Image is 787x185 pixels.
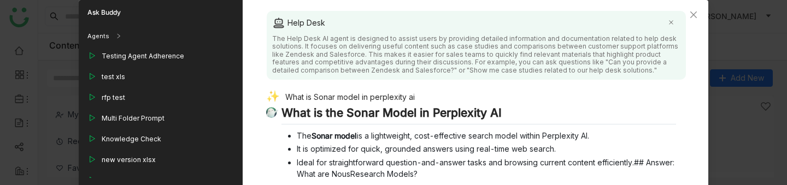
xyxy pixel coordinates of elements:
div: Help Desk [272,16,680,29]
img: play_outline.svg [87,51,96,60]
div: Knowledge Check [102,134,161,144]
div: Agents [87,32,109,41]
h2: What is the Sonar Model in Perplexity AI [281,106,677,124]
div: rfp test [102,93,125,103]
img: play_outline.svg [87,155,96,164]
li: It is optimized for quick, grounded answers using real-time web search. [297,143,677,154]
img: play_outline.svg [87,72,96,81]
div: Testing Agent Adherence [102,51,184,61]
img: play_outline.svg [87,114,96,122]
div: Agents [79,25,243,47]
img: agent.svg [272,16,285,29]
li: Ideal for straightforward question-and-answer tasks and browsing current content efficiently.## A... [297,157,677,180]
div: What is Sonar model in perplexity ai [266,91,677,106]
strong: Sonar model [312,131,357,140]
li: The is a lightweight, cost-effective search model within Perplexity AI. [297,130,677,141]
img: play_outline.svg [87,134,96,143]
div: new version xlsx [102,155,156,165]
div: test xls [102,72,125,82]
div: Multi Folder Prompt [102,114,165,123]
div: The Help Desk AI agent is designed to assist users by providing detailed information and document... [272,35,680,74]
img: play_outline.svg [87,93,96,102]
img: play_outline.svg [87,176,96,184]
